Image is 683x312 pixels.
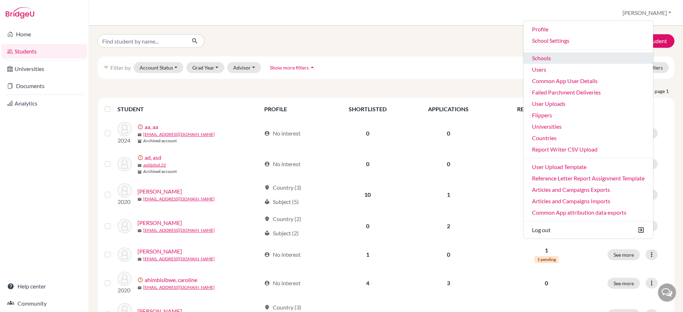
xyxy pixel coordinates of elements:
[328,118,407,149] td: 0
[328,267,407,299] td: 4
[264,185,270,190] span: location_on
[118,101,260,118] th: STUDENT
[523,109,653,121] a: Flippers
[118,183,132,198] img: Agaba, Karen
[103,65,109,70] i: filter_list
[1,44,87,58] a: Students
[118,122,132,136] img: aa, aa
[98,34,186,48] input: Find student by name...
[523,207,653,218] a: Common App attribution data exports
[523,132,653,144] a: Countries
[260,101,328,118] th: PROFILE
[1,27,87,41] a: Home
[523,75,653,87] a: Common App User Details
[264,160,301,168] div: No interest
[137,197,142,201] span: mail
[523,87,653,98] a: Failed Parchment Deliveries
[494,129,599,138] p: 0
[523,173,653,184] a: Reference Letter Report Assignment Template
[145,123,158,131] a: aa, aa
[608,278,640,289] button: See more
[110,64,131,71] span: Filter by
[264,198,299,206] div: Subject (5)
[137,133,142,137] span: mail
[608,249,640,260] button: See more
[523,144,653,155] a: Report Writer CSV Upload
[137,187,182,196] a: [PERSON_NAME]
[143,131,215,138] a: [EMAIL_ADDRESS][DOMAIN_NAME]
[523,35,653,46] a: School Settings
[137,124,145,130] span: error_outline
[264,131,270,136] span: account_circle
[523,224,653,236] button: Log out
[137,277,145,283] span: error_outline
[264,280,270,286] span: account_circle
[264,229,299,237] div: Subject (2)
[523,20,653,239] ul: [PERSON_NAME]
[328,149,407,179] td: 0
[328,101,407,118] th: SHORTLISTED
[118,198,132,206] p: 2020
[137,139,142,143] span: inventory_2
[118,136,132,145] p: 2024
[494,160,599,168] p: 0
[264,62,322,73] button: Show more filtersarrow_drop_up
[407,118,490,149] td: 0
[118,247,132,262] img: Aguiluz, Neill
[494,246,599,255] p: 1
[137,286,142,290] span: mail
[1,96,87,111] a: Analytics
[328,242,407,267] td: 1
[1,296,87,311] a: Community
[118,286,132,295] p: 2020
[143,162,166,168] a: asd@dsd.22
[523,195,653,207] a: Articles and Campaigns Imports
[143,284,215,291] a: [EMAIL_ADDRESS][DOMAIN_NAME]
[407,149,490,179] td: 0
[523,121,653,132] a: Universities
[264,230,270,236] span: local_library
[264,215,301,223] div: Country (2)
[523,64,653,75] a: Users
[494,218,599,226] p: 3
[264,303,301,312] div: Country (3)
[227,62,261,73] button: Advisor
[186,62,225,73] button: Grad Year
[137,170,142,174] span: inventory_2
[535,256,559,263] span: 1 pending
[118,157,132,171] img: ad, asd
[523,161,653,173] a: User Upload Template
[16,5,31,11] span: Help
[137,247,182,256] a: [PERSON_NAME]
[264,216,270,222] span: location_on
[309,64,316,71] i: arrow_drop_up
[328,210,407,242] td: 0
[264,250,301,259] div: No interest
[270,65,309,71] span: Show more filters
[264,279,301,287] div: No interest
[494,279,599,287] p: 0
[143,138,177,144] b: Archived account
[264,183,301,192] div: Country (3)
[145,276,197,284] a: ahimbisibwe, caroline
[494,186,599,195] p: 1
[145,153,161,162] a: ad, asd
[264,199,270,205] span: local_library
[523,24,653,35] a: Profile
[6,7,34,19] img: Bridge-U
[264,305,270,310] span: location_on
[137,229,142,233] span: mail
[134,62,183,73] button: Account Status
[137,155,145,160] span: error_outline
[1,79,87,93] a: Documents
[143,256,215,262] a: [EMAIL_ADDRESS][DOMAIN_NAME]
[523,98,653,109] a: User Uploads
[407,210,490,242] td: 2
[1,279,87,293] a: Help center
[264,252,270,257] span: account_circle
[137,257,142,261] span: mail
[143,227,215,234] a: [EMAIL_ADDRESS][DOMAIN_NAME]
[407,179,490,210] td: 1
[407,101,490,118] th: APPLICATIONS
[619,6,674,20] button: [PERSON_NAME]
